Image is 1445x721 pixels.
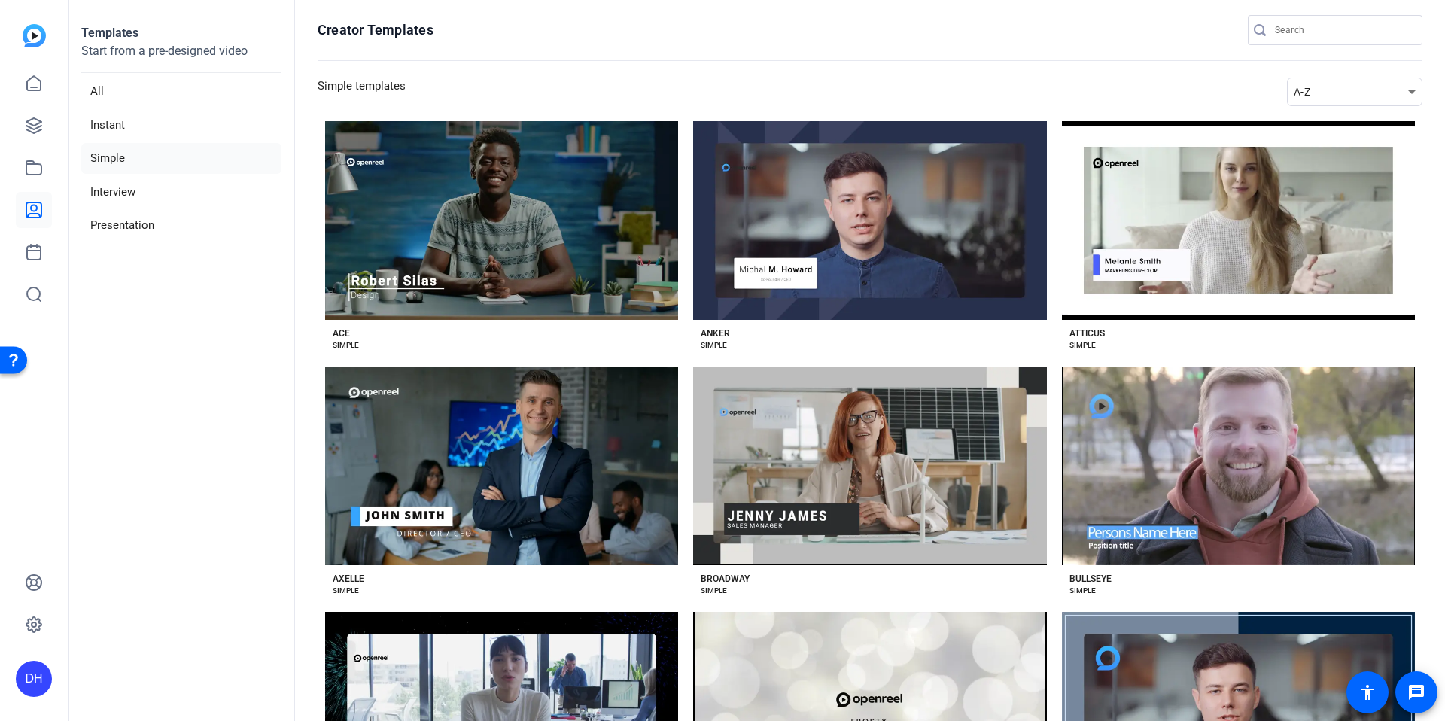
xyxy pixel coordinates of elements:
[81,143,281,174] li: Simple
[701,327,730,339] div: ANKER
[701,585,727,597] div: SIMPLE
[333,327,350,339] div: ACE
[701,573,750,585] div: BROADWAY
[318,78,406,106] h3: Simple templates
[1275,21,1410,39] input: Search
[701,339,727,351] div: SIMPLE
[1069,573,1112,585] div: BULLSEYE
[325,121,678,320] button: Template image
[81,177,281,208] li: Interview
[1358,683,1377,701] mat-icon: accessibility
[1062,121,1415,320] button: Template image
[1407,683,1425,701] mat-icon: message
[1069,339,1096,351] div: SIMPLE
[693,121,1046,320] button: Template image
[16,661,52,697] div: DH
[325,367,678,565] button: Template image
[693,367,1046,565] button: Template image
[23,24,46,47] img: blue-gradient.svg
[81,210,281,241] li: Presentation
[333,585,359,597] div: SIMPLE
[333,339,359,351] div: SIMPLE
[81,110,281,141] li: Instant
[318,21,433,39] h1: Creator Templates
[1069,327,1105,339] div: ATTICUS
[1069,585,1096,597] div: SIMPLE
[1294,86,1310,98] span: A-Z
[81,76,281,107] li: All
[81,26,138,40] strong: Templates
[333,573,364,585] div: AXELLE
[1062,367,1415,565] button: Template image
[81,42,281,73] p: Start from a pre-designed video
